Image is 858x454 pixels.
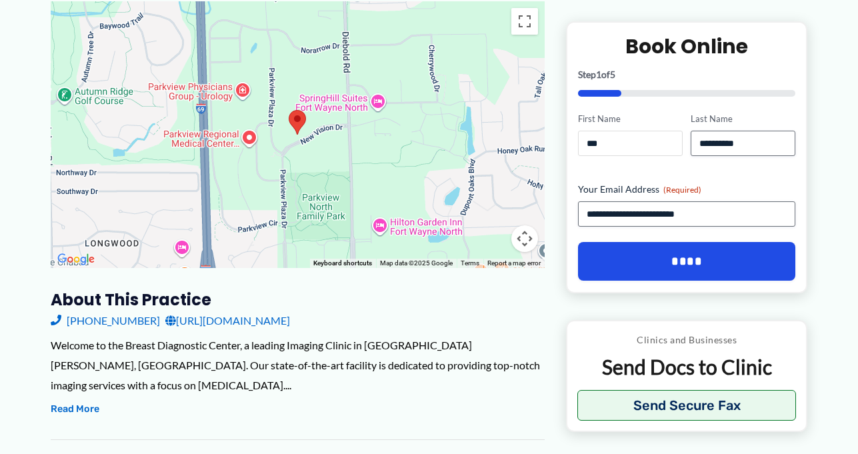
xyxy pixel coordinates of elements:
[51,289,545,310] h3: About this practice
[663,185,701,195] span: (Required)
[51,401,99,417] button: Read More
[487,259,541,267] a: Report a map error
[461,259,479,267] a: Terms
[51,335,545,395] div: Welcome to the Breast Diagnostic Center, a leading Imaging Clinic in [GEOGRAPHIC_DATA][PERSON_NAM...
[578,113,683,125] label: First Name
[54,251,98,268] a: Open this area in Google Maps (opens a new window)
[578,183,796,196] label: Your Email Address
[577,331,797,349] p: Clinics and Businesses
[691,113,795,125] label: Last Name
[51,311,160,331] a: [PHONE_NUMBER]
[165,311,290,331] a: [URL][DOMAIN_NAME]
[610,69,615,80] span: 5
[577,390,797,421] button: Send Secure Fax
[54,251,98,268] img: Google
[578,33,796,59] h2: Book Online
[578,70,796,79] p: Step of
[577,354,797,380] p: Send Docs to Clinic
[380,259,453,267] span: Map data ©2025 Google
[596,69,601,80] span: 1
[511,225,538,252] button: Map camera controls
[511,8,538,35] button: Toggle fullscreen view
[313,259,372,268] button: Keyboard shortcuts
